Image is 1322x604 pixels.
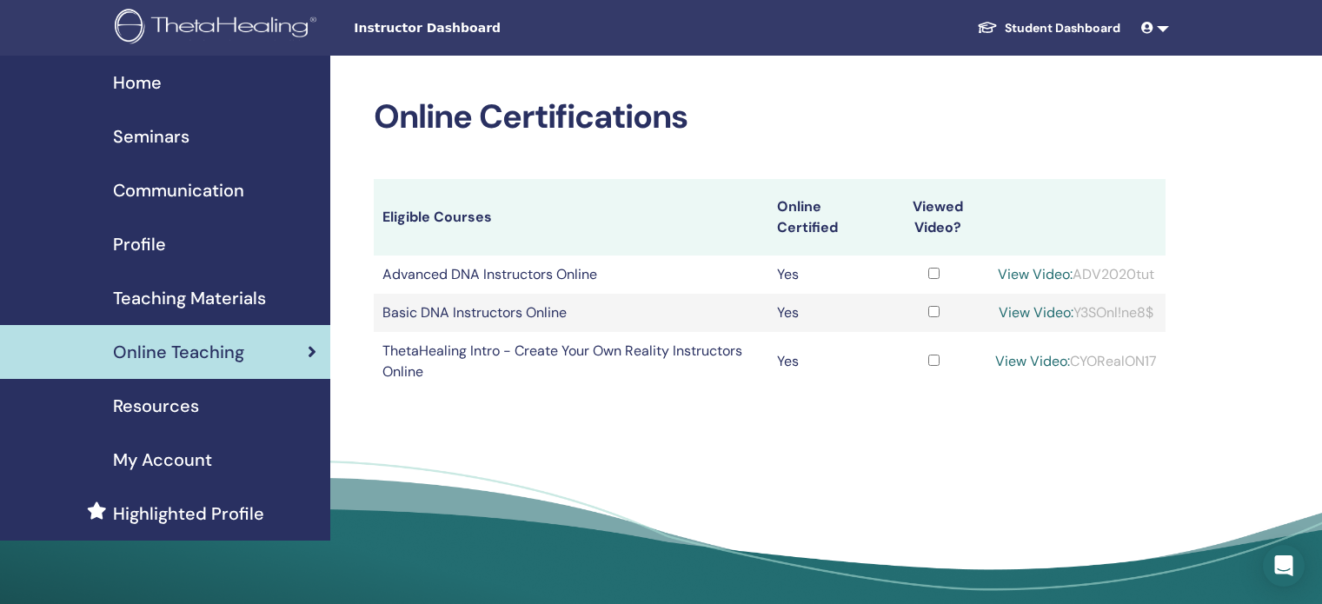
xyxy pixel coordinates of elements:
span: Seminars [113,123,189,149]
span: My Account [113,447,212,473]
img: logo.png [115,9,322,48]
td: Basic DNA Instructors Online [374,294,767,332]
img: graduation-cap-white.svg [977,20,998,35]
span: Profile [113,231,166,257]
a: View Video: [998,265,1073,283]
a: View Video: [995,352,1070,370]
td: Yes [768,256,881,294]
span: Online Teaching [113,339,244,365]
td: Advanced DNA Instructors Online [374,256,767,294]
a: Student Dashboard [963,12,1134,44]
div: Y3SOnl!ne8$ [995,302,1157,323]
th: Online Certified [768,179,881,256]
span: Highlighted Profile [113,501,264,527]
td: Yes [768,332,881,391]
h2: Online Certifications [374,97,1166,137]
th: Viewed Video? [881,179,987,256]
div: Open Intercom Messenger [1263,545,1305,587]
div: CYORealON17 [995,351,1157,372]
td: Yes [768,294,881,332]
span: Resources [113,393,199,419]
span: Teaching Materials [113,285,266,311]
a: View Video: [999,303,1073,322]
span: Instructor Dashboard [354,19,614,37]
th: Eligible Courses [374,179,767,256]
div: ADV2020tut [995,264,1157,285]
span: Home [113,70,162,96]
td: ThetaHealing Intro - Create Your Own Reality Instructors Online [374,332,767,391]
span: Communication [113,177,244,203]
